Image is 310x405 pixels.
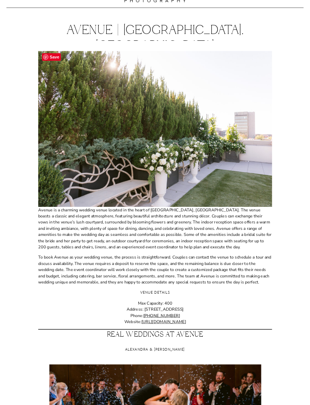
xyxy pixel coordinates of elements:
h2: Real Weddings At Avenue [38,331,272,340]
h3: Alexandra & [PERSON_NAME] [38,346,272,352]
a: [URL][DOMAIN_NAME] [141,319,186,325]
h1: Avenue | [GEOGRAPHIC_DATA], [GEOGRAPHIC_DATA] [65,23,245,54]
p: To book Avenue as your wedding venue, the process is straightforward. Couples can contact the ven... [38,254,272,285]
p: Max Capacity: 400 Address: [STREET_ADDRESS] Phone: Website: [38,300,272,325]
p: Avenue is a charming wedding venue located in the heart of [GEOGRAPHIC_DATA], [GEOGRAPHIC_DATA]. ... [38,206,272,250]
h3: Venue Details [38,289,272,295]
a: [PHONE_NUMBER] [143,313,180,318]
span: Save [42,53,61,61]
